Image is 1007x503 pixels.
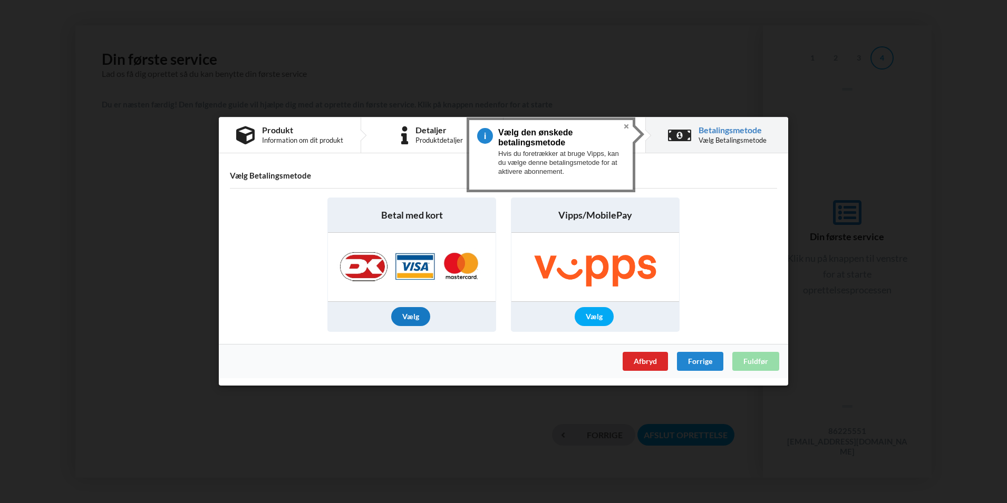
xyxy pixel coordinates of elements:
[262,126,343,134] div: Produkt
[230,171,777,181] h4: Vælg Betalingsmetode
[498,145,625,176] div: Hvis du foretrækker at bruge Vipps, kan du vælge denne betalingsmetode for at aktivere abonnement.
[415,136,463,145] div: Produktdetaljer
[498,127,617,147] h3: Vælg den ønskede betalingsmetode
[381,209,443,222] span: Betal med kort
[477,128,498,144] span: 4
[415,126,463,134] div: Detaljer
[329,233,495,302] img: Nets
[699,136,767,145] div: Vælg Betalingsmetode
[620,120,633,133] button: Close
[558,209,632,222] span: Vipps/MobilePay
[262,136,343,145] div: Information om dit produkt
[511,233,679,302] img: Vipps/MobilePay
[699,126,767,134] div: Betalingsmetode
[391,308,430,327] div: Vælg
[575,308,614,327] div: Vælg
[623,352,668,371] div: Afbryd
[677,352,723,371] div: Forrige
